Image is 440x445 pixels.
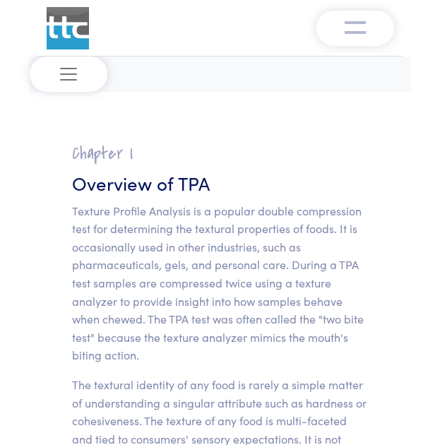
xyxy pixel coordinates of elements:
[72,202,369,364] p: Texture Profile Analysis is a popular double compression test for determining the textural proper...
[72,170,369,196] h3: Overview of TPA
[345,18,366,35] img: menu-v1.0.png
[47,7,89,49] img: ttc_logo_1x1_v1.0.png
[316,11,394,46] button: Toggle navigation
[72,143,369,165] h2: Chapter I
[30,57,107,92] button: Toggle navigation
